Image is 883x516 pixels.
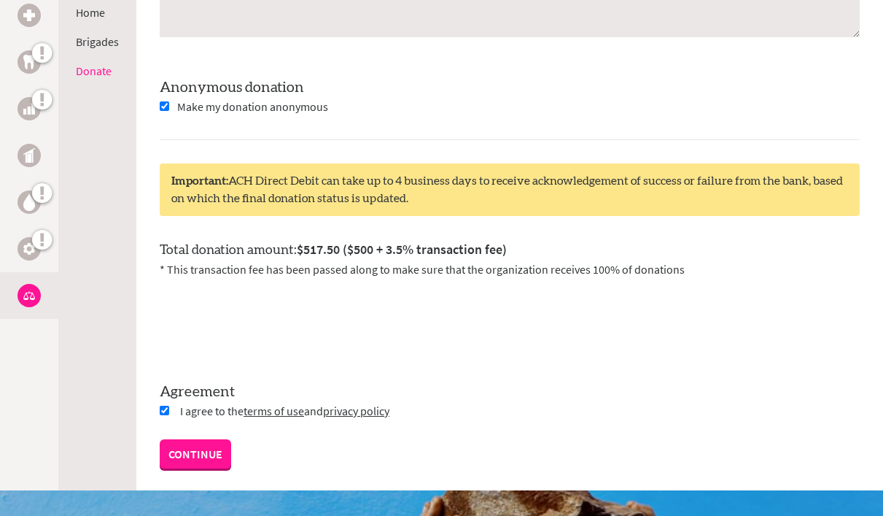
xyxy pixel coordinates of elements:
a: Brigades [76,34,119,49]
label: Total donation amount: [160,239,507,261]
a: Engineering [17,237,41,261]
a: terms of use [244,404,304,418]
label: Agreement [160,382,860,402]
a: Donate [76,63,112,78]
div: ACH Direct Debit can take up to 4 business days to receive acknowledgement of success or failure ... [160,163,860,216]
iframe: To enrich screen reader interactions, please activate Accessibility in Grammarly extension settings [160,296,381,353]
label: Anonymous donation [160,80,304,95]
a: Home [76,5,105,20]
img: Legal Empowerment [23,291,35,300]
a: CONTINUE [160,439,231,469]
li: Brigades [76,33,119,50]
span: $517.50 ($500 + 3.5% transaction fee) [297,241,507,258]
img: Public Health [23,148,35,163]
a: privacy policy [323,404,389,418]
img: Business [23,103,35,115]
li: Home [76,4,119,21]
span: Make my donation anonymous [177,99,328,114]
img: Water [23,193,35,210]
a: Public Health [17,144,41,167]
a: Legal Empowerment [17,284,41,307]
strong: Important: [171,175,228,187]
img: Engineering [23,243,35,255]
img: Dental [23,55,35,69]
a: Medical [17,4,41,27]
li: Donate [76,62,119,80]
span: I agree to the and [180,404,389,418]
p: * This transaction fee has been passed along to make sure that the organization receives 100% of ... [160,261,860,278]
a: Dental [17,50,41,74]
a: Water [17,190,41,214]
img: Medical [23,9,35,21]
a: Business [17,97,41,120]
